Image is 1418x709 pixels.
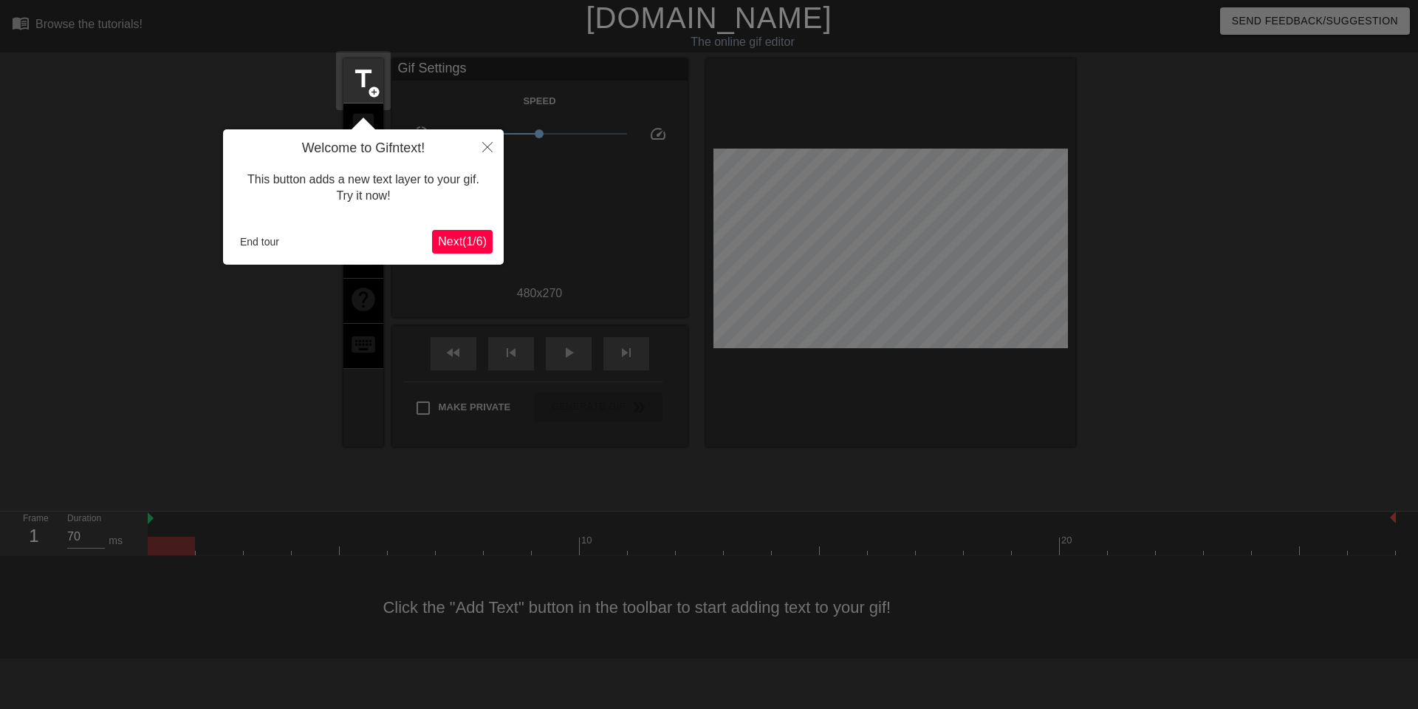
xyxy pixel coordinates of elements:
h4: Welcome to Gifntext! [234,140,493,157]
button: Close [471,129,504,163]
button: Next [432,230,493,254]
div: This button adds a new text layer to your gif. Try it now! [234,157,493,220]
span: Next ( 1 / 6 ) [438,235,487,248]
button: End tour [234,231,285,253]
